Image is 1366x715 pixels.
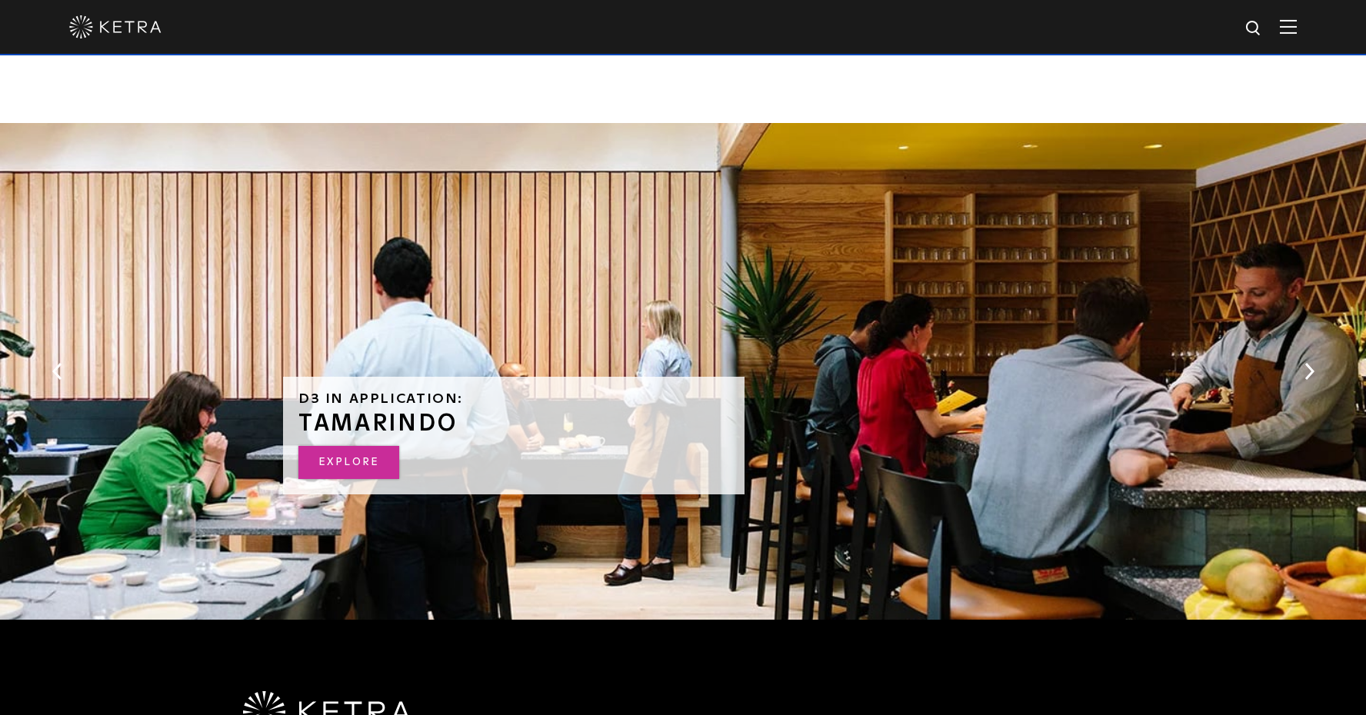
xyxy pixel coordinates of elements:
[1244,19,1264,38] img: search icon
[1280,19,1297,34] img: Hamburger%20Nav.svg
[49,361,65,381] button: Previous
[298,412,729,435] h3: Tamarindo
[69,15,162,38] img: ketra-logo-2019-white
[298,392,729,406] h6: D3 in application:
[298,446,399,479] a: Explore
[1301,361,1317,381] button: Next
